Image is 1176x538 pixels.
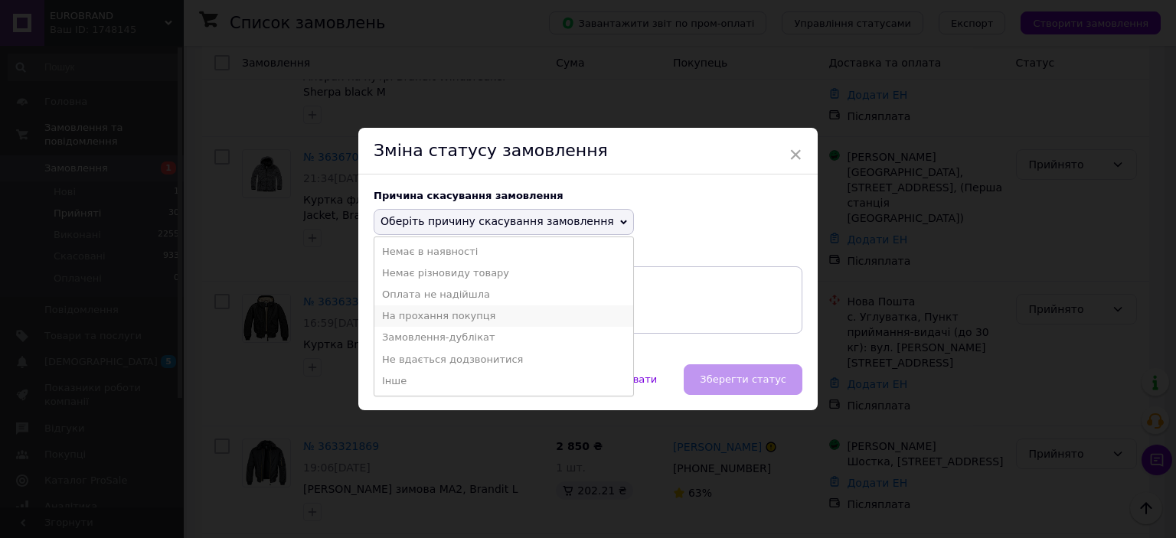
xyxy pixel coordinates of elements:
[381,215,614,227] span: Оберіть причину скасування замовлення
[374,284,633,305] li: Оплата не надійшла
[789,142,802,168] span: ×
[374,305,633,327] li: На прохання покупця
[374,241,633,262] li: Немає в наявності
[374,349,633,370] li: Не вдається додзвонитися
[374,190,802,201] div: Причина скасування замовлення
[374,370,633,392] li: Інше
[374,327,633,348] li: Замовлення-дублікат
[374,262,633,284] li: Немає різновиду товару
[358,128,818,174] div: Зміна статусу замовлення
